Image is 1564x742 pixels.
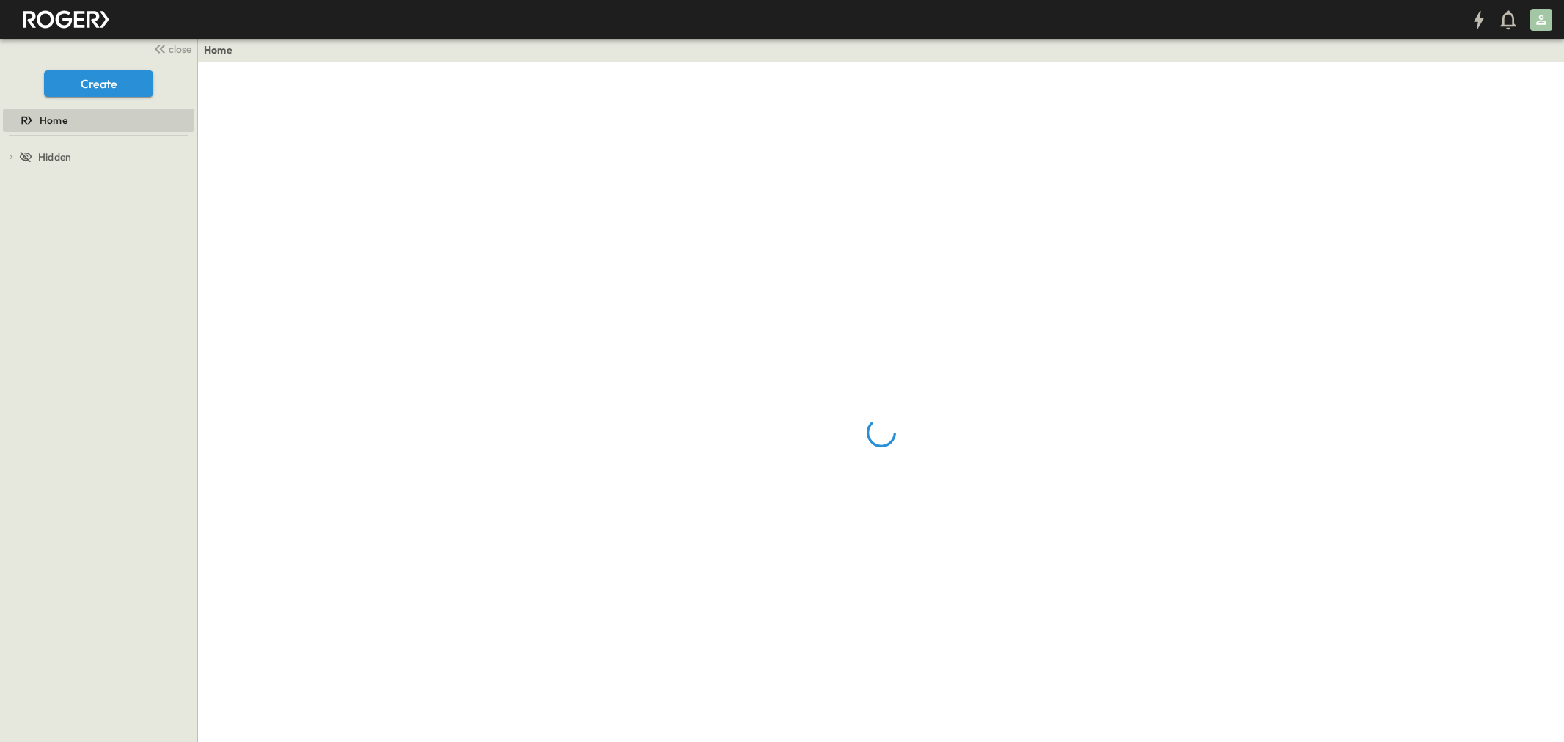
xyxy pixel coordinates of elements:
[147,38,194,59] button: close
[44,70,153,97] button: Create
[38,150,71,164] span: Hidden
[3,110,191,131] a: Home
[204,43,232,57] a: Home
[169,42,191,56] span: close
[204,43,241,57] nav: breadcrumbs
[40,113,67,128] span: Home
